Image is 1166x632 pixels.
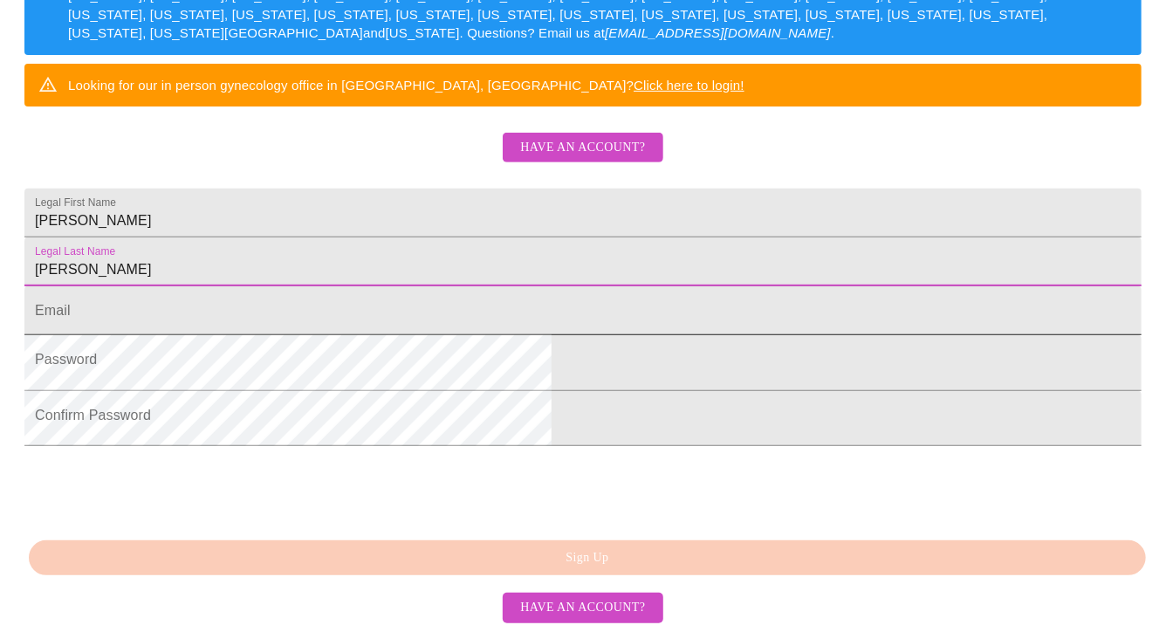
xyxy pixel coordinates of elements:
[503,593,662,623] button: Have an account?
[503,133,662,163] button: Have an account?
[498,599,667,614] a: Have an account?
[634,78,744,93] a: Click here to login!
[24,455,290,523] iframe: reCAPTCHA
[520,597,645,619] span: Have an account?
[498,152,667,167] a: Have an account?
[68,69,744,101] div: Looking for our in person gynecology office in [GEOGRAPHIC_DATA], [GEOGRAPHIC_DATA]?
[605,25,831,40] em: [EMAIL_ADDRESS][DOMAIN_NAME]
[520,137,645,159] span: Have an account?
